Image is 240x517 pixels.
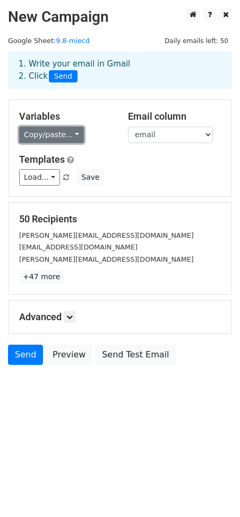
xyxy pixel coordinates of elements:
[19,311,221,323] h5: Advanced
[19,270,64,283] a: +47 more
[161,35,232,47] span: Daily emails left: 50
[8,345,43,365] a: Send
[8,37,90,45] small: Google Sheet:
[76,169,104,186] button: Save
[11,58,229,82] div: 1. Write your email in Gmail 2. Click
[187,466,240,517] div: 聊天小组件
[19,231,194,239] small: [PERSON_NAME][EMAIL_ADDRESS][DOMAIN_NAME]
[19,127,84,143] a: Copy/paste...
[56,37,90,45] a: 9.8-miecd
[161,37,232,45] a: Daily emails left: 50
[19,111,112,122] h5: Variables
[19,154,65,165] a: Templates
[49,70,78,83] span: Send
[19,169,60,186] a: Load...
[187,466,240,517] iframe: Chat Widget
[19,255,194,263] small: [PERSON_NAME][EMAIL_ADDRESS][DOMAIN_NAME]
[128,111,221,122] h5: Email column
[19,243,138,251] small: [EMAIL_ADDRESS][DOMAIN_NAME]
[8,8,232,26] h2: New Campaign
[95,345,176,365] a: Send Test Email
[19,213,221,225] h5: 50 Recipients
[46,345,92,365] a: Preview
